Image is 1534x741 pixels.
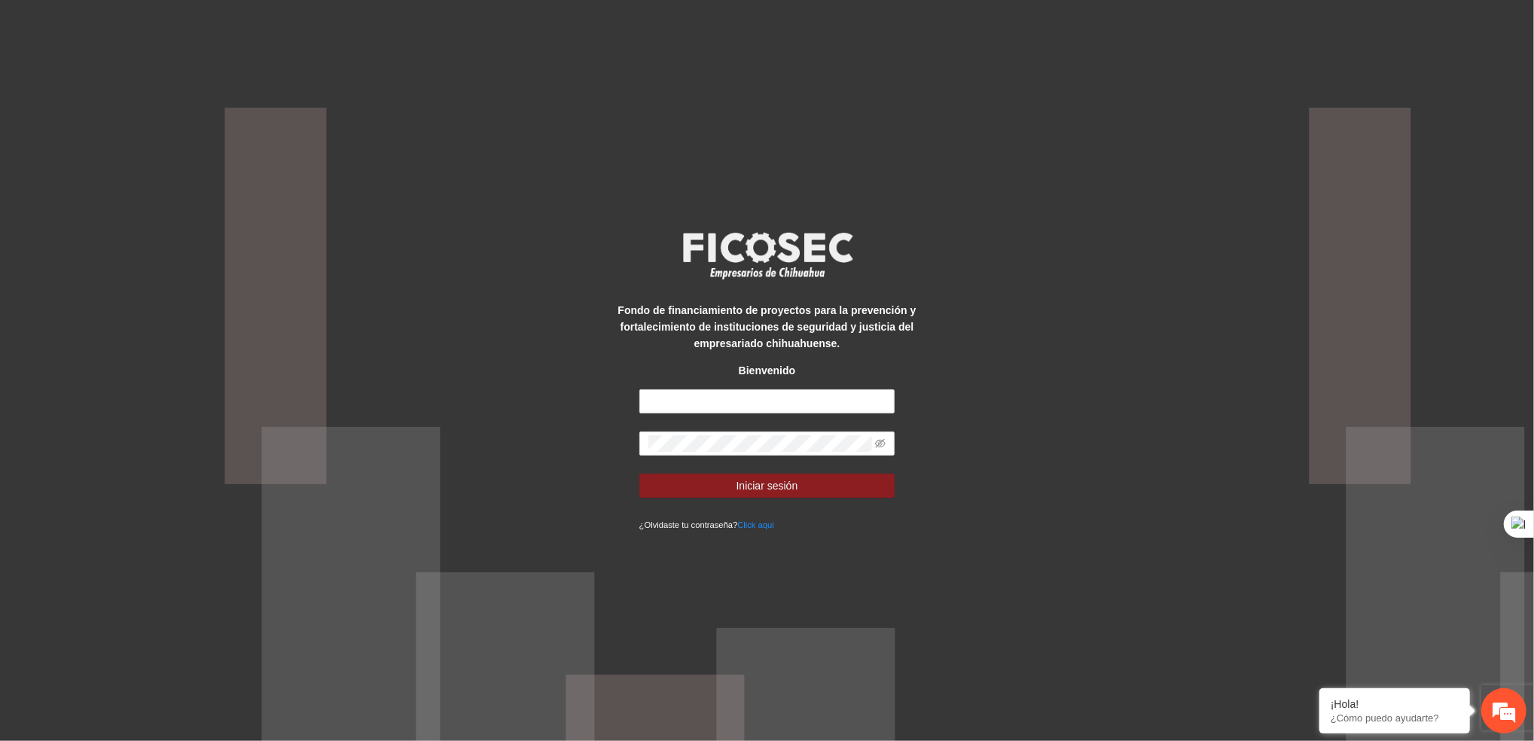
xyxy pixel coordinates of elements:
p: ¿Cómo puedo ayudarte? [1331,712,1459,724]
button: Iniciar sesión [639,474,895,498]
span: Iniciar sesión [737,477,798,494]
span: eye-invisible [875,438,886,449]
div: ¡Hola! [1331,698,1459,710]
a: Click aqui [737,520,774,529]
strong: Bienvenido [739,364,795,377]
small: ¿Olvidaste tu contraseña? [639,520,774,529]
strong: Fondo de financiamiento de proyectos para la prevención y fortalecimiento de instituciones de seg... [618,304,916,349]
img: logo [673,227,862,283]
